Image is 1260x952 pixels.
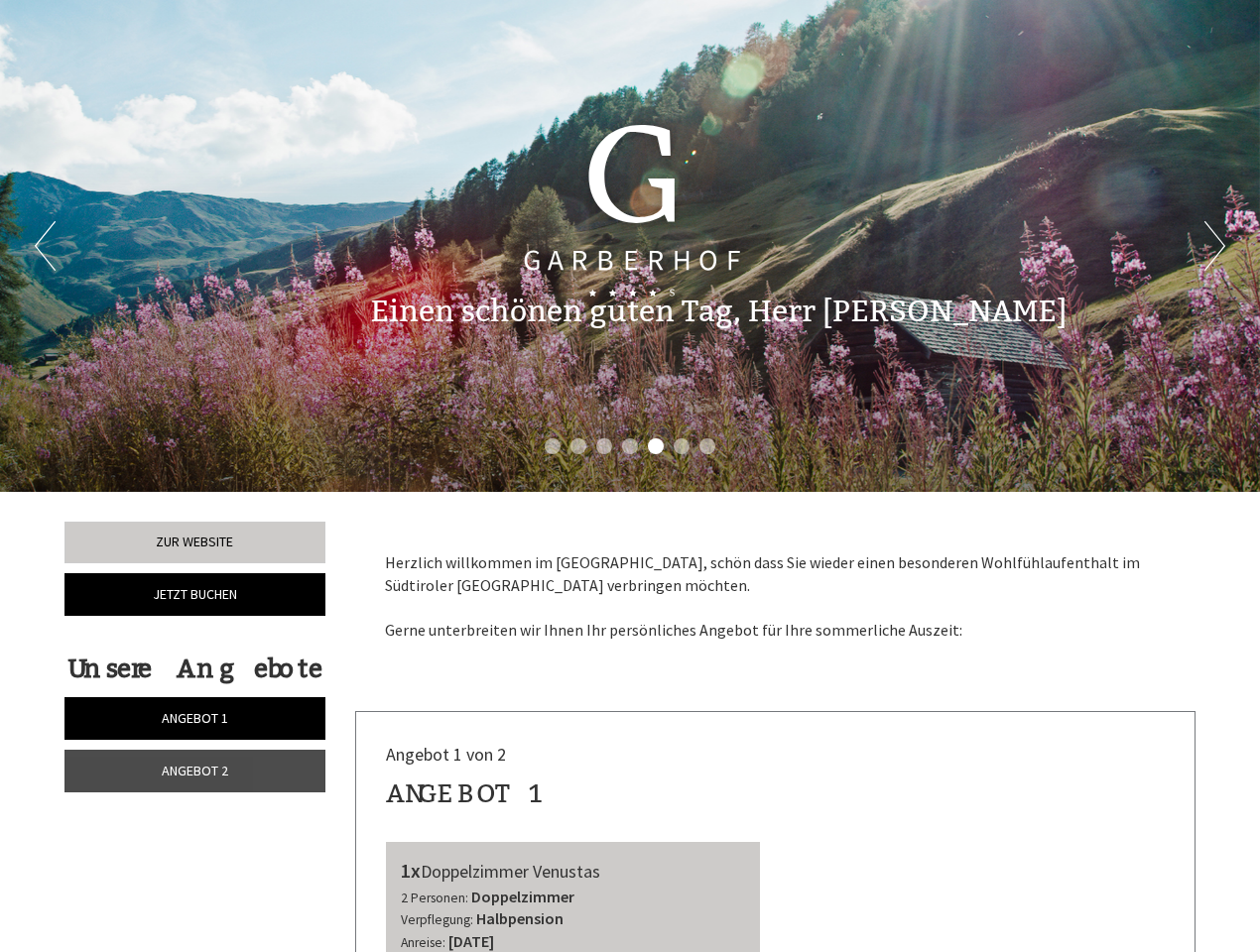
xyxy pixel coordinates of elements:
button: Previous [35,221,56,271]
div: Doppelzimmer Venustas [401,857,746,886]
button: Next [1204,221,1225,271]
span: Angebot 1 [162,709,228,727]
b: [DATE] [448,931,494,951]
div: Unsere Angebote [64,651,325,687]
b: 1x [401,858,421,883]
span: Angebot 1 von 2 [386,743,506,766]
small: Anreise: [401,934,445,951]
h1: Einen schönen guten Tag, Herr [PERSON_NAME] [370,296,1067,328]
div: Angebot 1 [386,775,546,812]
small: Verpflegung: [401,911,473,928]
small: 2 Personen: [401,890,468,906]
span: Angebot 2 [162,762,228,779]
b: Doppelzimmer [471,887,574,906]
b: Halbpension [476,908,564,928]
a: Jetzt buchen [64,573,325,616]
a: Zur Website [64,522,325,563]
p: Herzlich willkommen im [GEOGRAPHIC_DATA], schön dass Sie wieder einen besonderen Wohlfühlaufentha... [385,551,1167,642]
